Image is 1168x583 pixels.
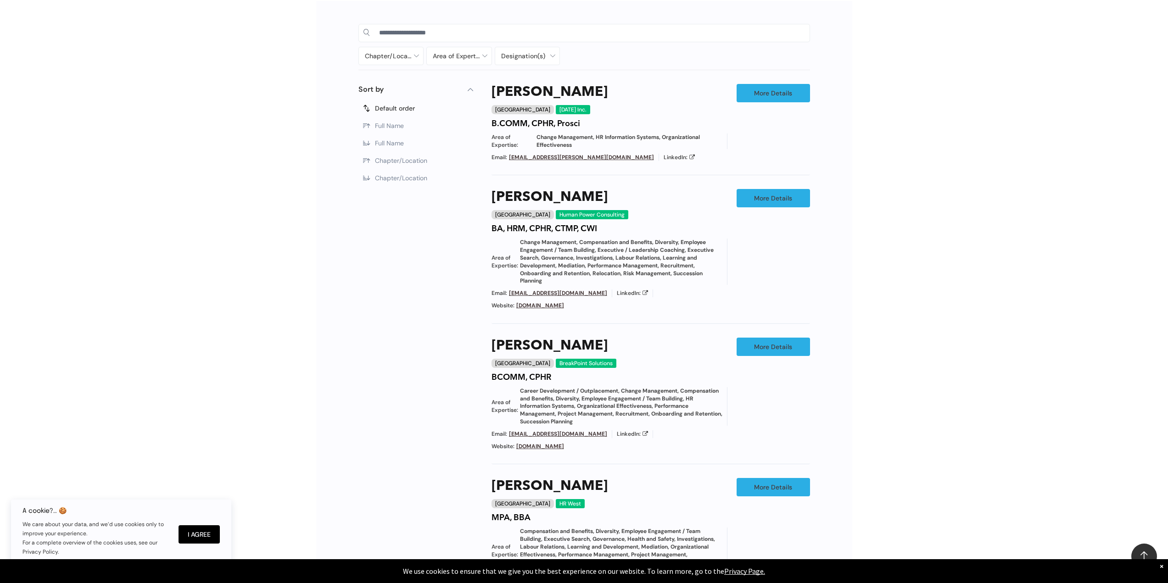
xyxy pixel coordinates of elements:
[724,566,765,576] a: Privacy Page.
[556,210,628,219] div: Human Power Consulting
[492,105,554,114] div: [GEOGRAPHIC_DATA]
[664,154,687,161] span: LinkedIn:
[509,430,607,438] a: [EMAIL_ADDRESS][DOMAIN_NAME]
[375,104,415,112] span: Default order
[737,478,810,496] a: More Details
[375,156,427,165] span: Chapter/Location
[492,289,507,297] span: Email:
[22,520,169,556] p: We care about your data, and we’d use cookies only to improve your experience. For a complete ove...
[509,289,607,297] a: [EMAIL_ADDRESS][DOMAIN_NAME]
[492,359,554,368] div: [GEOGRAPHIC_DATA]
[179,525,220,544] button: I Agree
[516,302,564,309] a: [DOMAIN_NAME]
[492,119,580,129] h4: B.COMM, CPHR, Prosci
[375,139,404,147] span: Full Name
[492,224,597,234] h4: BA, HRM, CPHR, CTMP, CWI
[1160,561,1163,571] div: Dismiss notification
[375,174,427,182] span: Chapter/Location
[492,478,608,494] a: [PERSON_NAME]
[492,189,608,205] a: [PERSON_NAME]
[492,543,518,559] span: Area of Expertise:
[492,338,608,354] a: [PERSON_NAME]
[556,105,590,114] div: [DATE] Inc.
[492,430,507,438] span: Email:
[492,254,518,270] span: Area of Expertise:
[492,372,551,383] h4: BCOMM, CPHR
[509,154,654,161] a: [EMAIL_ADDRESS][PERSON_NAME][DOMAIN_NAME]
[492,133,535,149] span: Area of Expertise:
[516,443,564,450] a: [DOMAIN_NAME]
[492,499,554,508] div: [GEOGRAPHIC_DATA]
[492,154,507,161] span: Email:
[492,399,518,414] span: Area of Expertise:
[737,338,810,356] a: More Details
[358,84,384,95] p: Sort by
[492,302,514,310] span: Website:
[737,84,810,102] a: More Details
[737,189,810,207] a: More Details
[22,507,169,514] h6: A cookie?.. 🍪
[520,387,722,426] span: Career Development / Outplacement, Change Management, Compensation and Benefits, Diversity, Emplo...
[520,527,722,574] span: Compensation and Benefits, Diversity, Employee Engagement / Team Building, Executive Search, Gove...
[492,210,554,219] div: [GEOGRAPHIC_DATA]
[492,513,531,523] h4: MPA, BBA
[520,239,722,285] span: Change Management, Compensation and Benefits, Diversity, Employee Engagement / Team Building, Exe...
[617,289,641,297] span: LinkedIn:
[492,443,514,450] span: Website:
[536,133,722,149] span: Change Management, HR Information Systems, Organizational Effectiveness
[375,122,404,130] span: Full Name
[556,499,585,508] div: HR West
[556,359,616,368] div: BreakPoint Solutions
[492,84,608,100] a: [PERSON_NAME]
[617,430,641,438] span: LinkedIn:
